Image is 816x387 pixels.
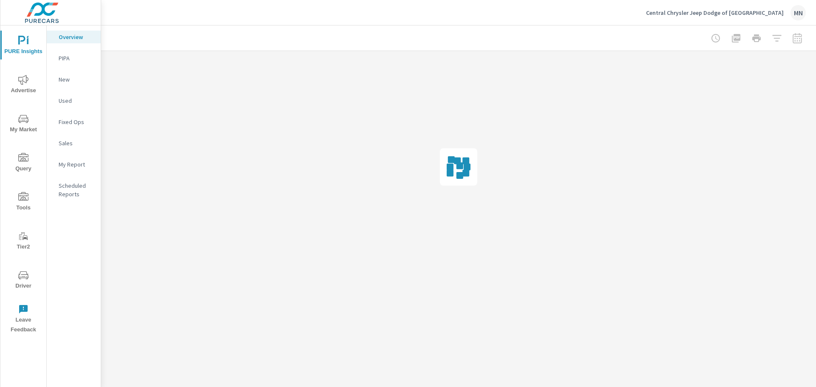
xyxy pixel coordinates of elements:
div: Overview [47,31,101,43]
p: Used [59,96,94,105]
div: New [47,73,101,86]
p: Central Chrysler Jeep Dodge of [GEOGRAPHIC_DATA] [646,9,784,17]
span: Tools [3,192,44,213]
div: Used [47,94,101,107]
span: PURE Insights [3,36,44,56]
p: Overview [59,33,94,41]
span: Query [3,153,44,174]
div: Sales [47,137,101,150]
p: Scheduled Reports [59,181,94,198]
div: Scheduled Reports [47,179,101,201]
div: nav menu [0,25,46,338]
span: Leave Feedback [3,304,44,335]
p: My Report [59,160,94,169]
p: Sales [59,139,94,147]
div: MN [790,5,806,20]
p: New [59,75,94,84]
span: Advertise [3,75,44,96]
span: My Market [3,114,44,135]
p: Fixed Ops [59,118,94,126]
div: My Report [47,158,101,171]
span: Tier2 [3,231,44,252]
div: PIPA [47,52,101,65]
div: Fixed Ops [47,116,101,128]
p: PIPA [59,54,94,62]
span: Driver [3,270,44,291]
